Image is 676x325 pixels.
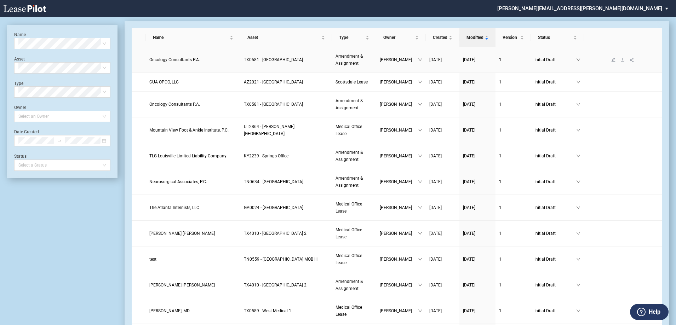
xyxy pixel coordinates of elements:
span: Medical Office Lease [336,227,362,239]
a: Amendment & Assignment [336,278,373,292]
span: [DATE] [463,179,475,184]
a: Scottsdale Lease [336,79,373,86]
a: 1 [499,204,527,211]
span: down [418,102,422,106]
th: Asset [240,28,332,47]
a: [DATE] [463,282,492,289]
span: Initial Draft [534,256,576,263]
span: down [418,154,422,158]
span: down [576,180,580,184]
a: TX4010 - [GEOGRAPHIC_DATA] 2 [244,282,328,289]
span: down [418,231,422,236]
span: [PERSON_NAME] [380,178,418,185]
span: [DATE] [463,231,475,236]
span: TX0581 - Bay Area Professional Plaza [244,102,303,107]
a: [DATE] [429,282,456,289]
label: Help [649,307,660,317]
span: down [418,205,422,210]
span: [DATE] [463,257,475,262]
a: [DATE] [429,178,456,185]
label: Date Created [14,129,39,134]
span: Initial Draft [534,204,576,211]
span: down [576,154,580,158]
a: 1 [499,152,527,159]
span: [DATE] [463,102,475,107]
a: [DATE] [429,127,456,134]
label: Status [14,154,27,159]
span: Amendment & Assignment [336,150,363,162]
span: TX4010 - Southwest Plaza 2 [244,283,307,288]
span: Name [153,34,228,41]
span: down [418,309,422,313]
a: edit [609,57,618,62]
span: [PERSON_NAME] [380,256,418,263]
span: [PERSON_NAME] [380,282,418,289]
a: [DATE] [429,307,456,314]
span: Medical Office Lease [336,202,362,214]
span: down [576,205,580,210]
label: Name [14,32,26,37]
span: Owner [383,34,414,41]
th: Type [332,28,376,47]
a: Amendment & Assignment [336,175,373,189]
span: [DATE] [429,80,442,85]
span: Initial Draft [534,152,576,159]
span: [DATE] [429,205,442,210]
span: down [576,80,580,84]
span: download [620,58,625,62]
span: 1 [499,283,502,288]
span: Medical Office Lease [336,124,362,136]
span: down [418,257,422,261]
a: 1 [499,230,527,237]
a: [DATE] [429,256,456,263]
span: [DATE] [429,308,442,313]
a: Oncology Consultants P.A. [149,56,237,63]
a: [PERSON_NAME], MD [149,307,237,314]
span: down [576,257,580,261]
span: [DATE] [463,80,475,85]
a: [DATE] [463,152,492,159]
span: [DATE] [429,153,442,158]
span: [PERSON_NAME] [380,56,418,63]
span: [PERSON_NAME] [380,152,418,159]
a: 1 [499,178,527,185]
span: [DATE] [463,153,475,158]
span: GA0024 - Northside Center Pointe [244,205,303,210]
span: down [576,309,580,313]
span: TN0634 - Physicians Park [244,179,303,184]
a: TLG Louisville Limited Liability Company [149,152,237,159]
span: Version [503,34,519,41]
span: 1 [499,308,502,313]
a: test [149,256,237,263]
a: 1 [499,307,527,314]
span: Created [433,34,447,41]
a: [DATE] [429,152,456,159]
a: [DATE] [429,101,456,108]
span: TLG Louisville Limited Liability Company [149,153,227,158]
a: AZ2021 - [GEOGRAPHIC_DATA] [244,79,328,86]
span: Amendment & Assignment [336,54,363,66]
a: TX0581 - [GEOGRAPHIC_DATA] [244,101,328,108]
span: [PERSON_NAME] [380,204,418,211]
span: Amendment & Assignment [336,176,363,188]
a: [PERSON_NAME] [PERSON_NAME] [149,282,237,289]
span: Initial Draft [534,230,576,237]
span: 1 [499,205,502,210]
span: down [418,80,422,84]
button: Help [630,304,669,320]
a: [DATE] [463,256,492,263]
span: to [57,138,62,143]
span: [PERSON_NAME] [380,230,418,237]
span: down [576,58,580,62]
span: Medical Office Lease [336,305,362,317]
a: TN0559 - [GEOGRAPHIC_DATA] MOB III [244,256,328,263]
span: Neurosurgical Associates, P.C. [149,179,207,184]
a: [DATE] [463,230,492,237]
span: 1 [499,179,502,184]
a: Medical Office Lease [336,252,373,266]
a: KY2239 - Springs Office [244,152,328,159]
span: [DATE] [429,283,442,288]
span: [DATE] [463,205,475,210]
a: Amendment & Assignment [336,97,373,111]
span: TX4010 - Southwest Plaza 2 [244,231,307,236]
